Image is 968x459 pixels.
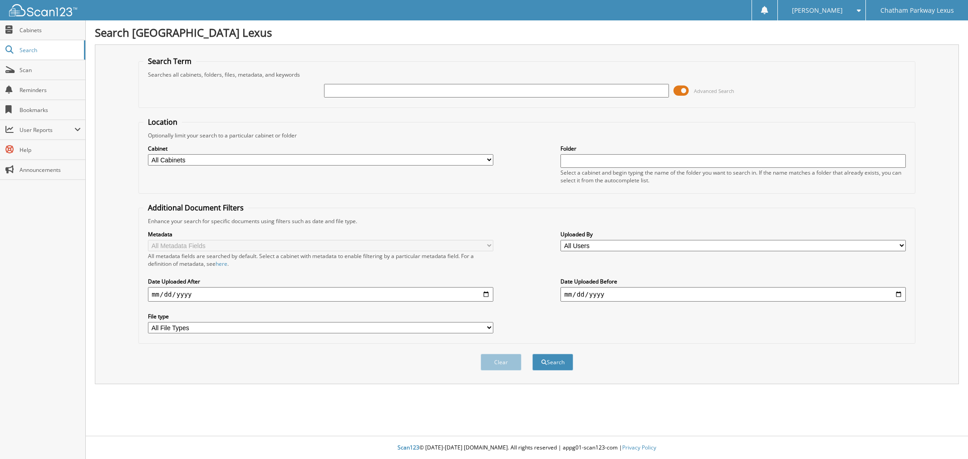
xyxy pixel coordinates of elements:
[143,217,910,225] div: Enhance your search for specific documents using filters such as date and file type.
[143,117,182,127] legend: Location
[148,252,493,268] div: All metadata fields are searched by default. Select a cabinet with metadata to enable filtering b...
[560,145,905,152] label: Folder
[481,354,521,371] button: Clear
[148,287,493,302] input: start
[216,260,227,268] a: here
[560,287,905,302] input: end
[86,437,968,459] div: © [DATE]-[DATE] [DOMAIN_NAME]. All rights reserved | appg01-scan123-com |
[880,8,954,13] span: Chatham Parkway Lexus
[560,169,905,184] div: Select a cabinet and begin typing the name of the folder you want to search in. If the name match...
[560,230,905,238] label: Uploaded By
[398,444,419,451] span: Scan123
[143,56,196,66] legend: Search Term
[792,8,843,13] span: [PERSON_NAME]
[20,166,81,174] span: Announcements
[20,86,81,94] span: Reminders
[20,26,81,34] span: Cabinets
[532,354,573,371] button: Search
[9,4,77,16] img: scan123-logo-white.svg
[148,313,493,320] label: File type
[694,88,734,94] span: Advanced Search
[923,415,968,459] iframe: Chat Widget
[95,25,959,40] h1: Search [GEOGRAPHIC_DATA] Lexus
[20,146,81,154] span: Help
[20,66,81,74] span: Scan
[20,106,81,114] span: Bookmarks
[143,203,248,213] legend: Additional Document Filters
[20,46,79,54] span: Search
[148,145,493,152] label: Cabinet
[143,132,910,139] div: Optionally limit your search to a particular cabinet or folder
[143,71,910,78] div: Searches all cabinets, folders, files, metadata, and keywords
[20,126,74,134] span: User Reports
[622,444,656,451] a: Privacy Policy
[148,278,493,285] label: Date Uploaded After
[148,230,493,238] label: Metadata
[560,278,905,285] label: Date Uploaded Before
